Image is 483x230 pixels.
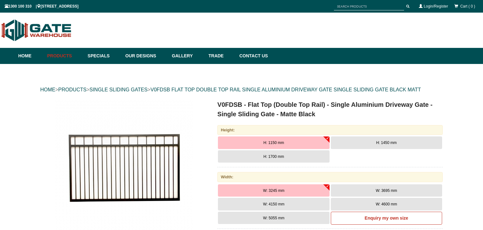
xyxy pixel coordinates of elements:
a: Specials [85,48,122,64]
div: > > > [40,80,443,100]
a: SINGLE SLIDING GATES [89,87,147,92]
button: W: 3245 mm [218,184,329,197]
button: W: 4150 mm [218,198,329,210]
div: Width: [217,172,443,182]
button: W: 4600 mm [331,198,442,210]
span: W: 3695 mm [376,188,397,193]
a: Gallery [169,48,205,64]
span: 1300 100 310 | [STREET_ADDRESS] [5,4,79,9]
button: H: 1150 mm [218,136,329,149]
button: H: 1700 mm [218,150,329,163]
span: W: 4600 mm [376,202,397,206]
a: Contact Us [236,48,268,64]
input: SEARCH PRODUCTS [334,3,404,10]
a: Trade [205,48,236,64]
h1: V0FDSB - Flat Top (Double Top Rail) - Single Aluminium Driveway Gate - Single Sliding Gate - Matt... [217,100,443,119]
a: V0FDSB FLAT TOP DOUBLE TOP RAIL SINGLE ALUMINIUM DRIVEWAY GATE SINGLE SLIDING GATE BLACK MATT [150,87,421,92]
a: Enquiry my own size [331,212,442,225]
span: W: 5055 mm [263,216,285,220]
span: W: 3245 mm [263,188,285,193]
a: PRODUCTS [58,87,86,92]
span: H: 1450 mm [376,141,397,145]
span: W: 4150 mm [263,202,285,206]
button: H: 1450 mm [331,136,442,149]
button: W: 5055 mm [218,212,329,224]
a: HOME [40,87,55,92]
span: Cart ( 0 ) [460,4,475,9]
a: Products [44,48,85,64]
button: W: 3695 mm [331,184,442,197]
div: Height: [217,125,443,135]
a: Home [18,48,44,64]
a: Our Designs [122,48,169,64]
span: H: 1150 mm [264,141,284,145]
a: Login/Register [424,4,448,9]
span: H: 1700 mm [264,154,284,159]
b: Enquiry my own size [365,216,408,221]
